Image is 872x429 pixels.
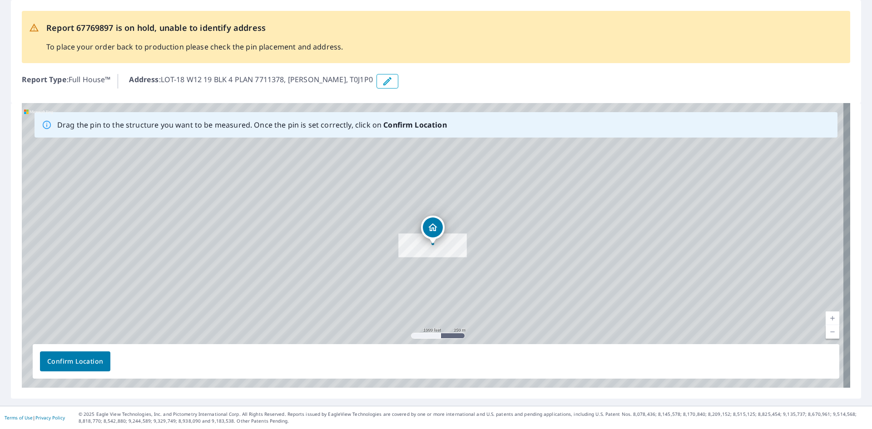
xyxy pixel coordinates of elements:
b: Address [129,74,159,84]
div: Dropped pin, building 1, Residential property, LOT-18 W12 19 BLK 4 PLAN 7711378 HANNA, AB T0J1P0 [421,216,445,244]
a: Current Level 15.565853677773452, Zoom Out [826,325,839,339]
p: Drag the pin to the structure you want to be measured. Once the pin is set correctly, click on [57,119,447,130]
p: Report 67769897 is on hold, unable to identify address [46,22,343,34]
a: Terms of Use [5,414,33,421]
p: : Full House™ [22,74,110,89]
p: To place your order back to production please check the pin placement and address. [46,41,343,52]
p: © 2025 Eagle View Technologies, Inc. and Pictometry International Corp. All Rights Reserved. Repo... [79,411,867,424]
p: : LOT-18 W12 19 BLK 4 PLAN 7711378, [PERSON_NAME], T0J1P0 [129,74,372,89]
span: Confirm Location [47,356,103,367]
a: Current Level 15.565853677773452, Zoom In [826,311,839,325]
button: Confirm Location [40,351,110,371]
p: | [5,415,65,420]
b: Confirm Location [383,120,446,130]
a: Privacy Policy [35,414,65,421]
b: Report Type [22,74,67,84]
